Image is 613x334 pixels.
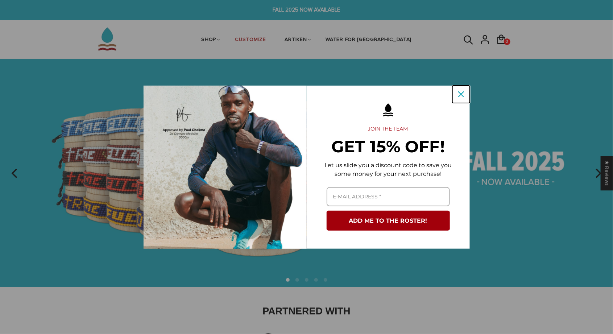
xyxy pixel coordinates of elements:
p: Let us slide you a discount code to save you some money for your next purchase! [318,161,458,178]
strong: GET 15% OFF! [331,136,445,156]
input: Email field [327,187,450,206]
svg: close icon [458,91,464,97]
h2: JOIN THE TEAM [318,126,458,132]
button: ADD ME TO THE ROSTER! [327,211,450,231]
button: Close [452,86,470,103]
